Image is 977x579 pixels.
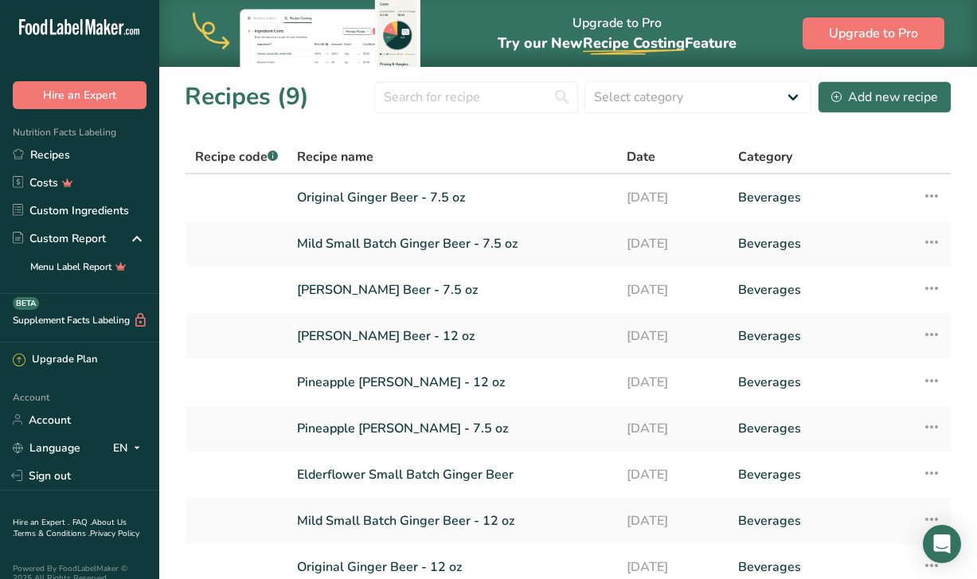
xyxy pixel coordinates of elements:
[627,458,719,491] a: [DATE]
[297,147,373,166] span: Recipe name
[14,528,90,539] a: Terms & Conditions .
[297,319,608,353] a: [PERSON_NAME] Beer - 12 oz
[738,504,903,538] a: Beverages
[738,412,903,445] a: Beverages
[374,81,578,113] input: Search for recipe
[13,230,106,247] div: Custom Report
[13,517,127,539] a: About Us .
[297,227,608,260] a: Mild Small Batch Ginger Beer - 7.5 oz
[13,81,147,109] button: Hire an Expert
[738,366,903,399] a: Beverages
[297,458,608,491] a: Elderflower Small Batch Ginger Beer
[185,79,309,115] h1: Recipes (9)
[829,24,918,43] span: Upgrade to Pro
[627,319,719,353] a: [DATE]
[13,434,80,462] a: Language
[738,227,903,260] a: Beverages
[738,458,903,491] a: Beverages
[627,227,719,260] a: [DATE]
[195,148,278,166] span: Recipe code
[583,33,685,53] span: Recipe Costing
[738,181,903,214] a: Beverages
[923,525,961,563] div: Open Intercom Messenger
[831,88,938,107] div: Add new recipe
[113,438,147,457] div: EN
[818,81,952,113] button: Add new recipe
[498,33,737,53] span: Try our New Feature
[627,412,719,445] a: [DATE]
[738,147,792,166] span: Category
[297,181,608,214] a: Original Ginger Beer - 7.5 oz
[627,273,719,307] a: [DATE]
[738,319,903,353] a: Beverages
[297,366,608,399] a: Pineapple [PERSON_NAME] - 12 oz
[297,273,608,307] a: [PERSON_NAME] Beer - 7.5 oz
[498,1,737,67] div: Upgrade to Pro
[13,352,97,368] div: Upgrade Plan
[627,147,655,166] span: Date
[627,366,719,399] a: [DATE]
[627,181,719,214] a: [DATE]
[627,504,719,538] a: [DATE]
[13,297,39,310] div: BETA
[13,517,69,528] a: Hire an Expert .
[738,273,903,307] a: Beverages
[297,412,608,445] a: Pineapple [PERSON_NAME] - 7.5 oz
[803,18,944,49] button: Upgrade to Pro
[90,528,139,539] a: Privacy Policy
[72,517,92,528] a: FAQ .
[297,504,608,538] a: Mild Small Batch Ginger Beer - 12 oz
